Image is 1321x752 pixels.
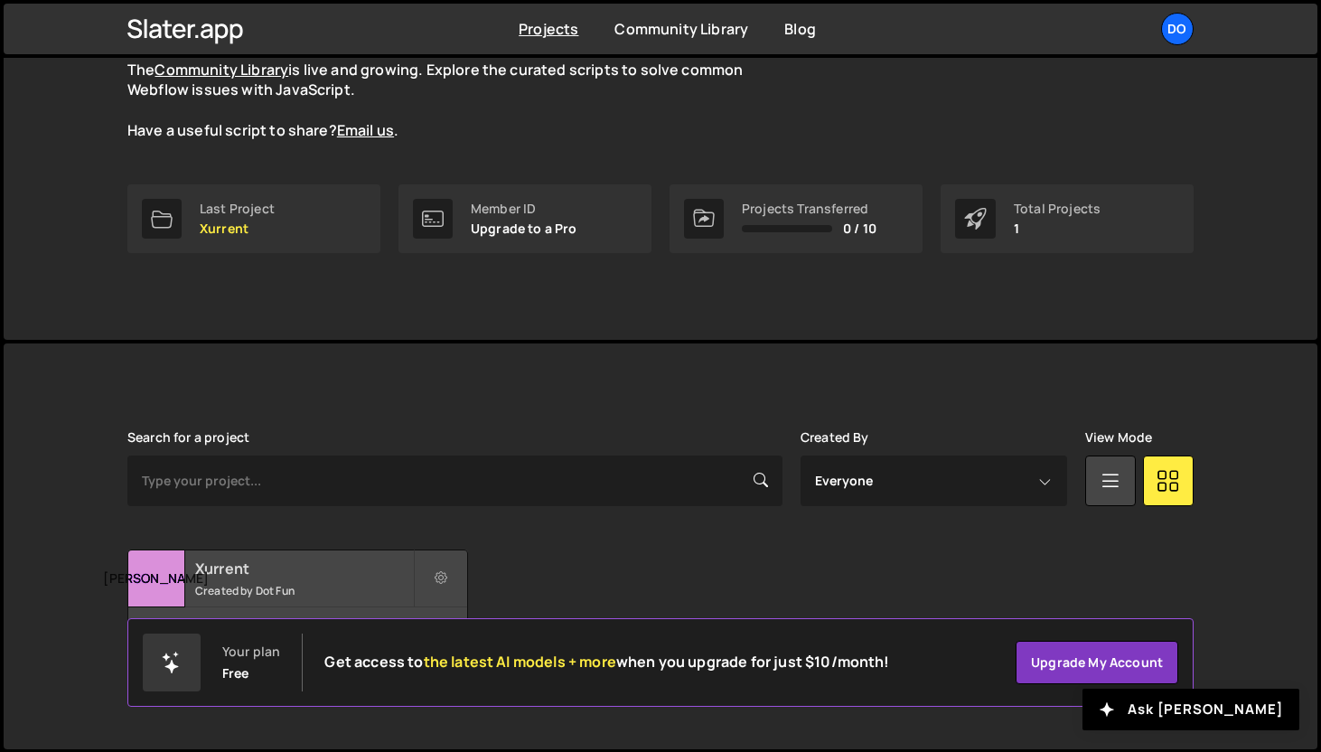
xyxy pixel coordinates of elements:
[1014,221,1101,236] p: 1
[200,221,275,236] p: Xurrent
[222,644,280,659] div: Your plan
[1161,13,1194,45] a: Do
[127,60,778,141] p: The is live and growing. Explore the curated scripts to solve common Webflow issues with JavaScri...
[519,19,578,39] a: Projects
[222,666,249,681] div: Free
[200,202,275,216] div: Last Project
[1016,641,1178,684] a: Upgrade my account
[471,202,577,216] div: Member ID
[1082,689,1299,730] button: Ask [PERSON_NAME]
[1014,202,1101,216] div: Total Projects
[195,559,413,578] h2: Xurrent
[424,652,616,672] span: the latest AI models + more
[471,221,577,236] p: Upgrade to a Pro
[128,607,467,662] div: 17 pages, last updated by Dot Fun [DATE]
[614,19,748,39] a: Community Library
[1085,430,1152,445] label: View Mode
[155,60,288,80] a: Community Library
[127,430,249,445] label: Search for a project
[337,120,394,140] a: Email us
[127,456,782,506] input: Type your project...
[742,202,876,216] div: Projects Transferred
[128,550,185,607] div: [PERSON_NAME]
[324,653,889,671] h2: Get access to when you upgrade for just $10/month!
[784,19,816,39] a: Blog
[195,583,413,598] small: Created by Dot Fun
[127,184,380,253] a: Last Project Xurrent
[801,430,869,445] label: Created By
[127,550,468,663] a: [PERSON_NAME] Xurrent Created by Dot Fun 17 pages, last updated by Dot Fun [DATE]
[843,221,876,236] span: 0 / 10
